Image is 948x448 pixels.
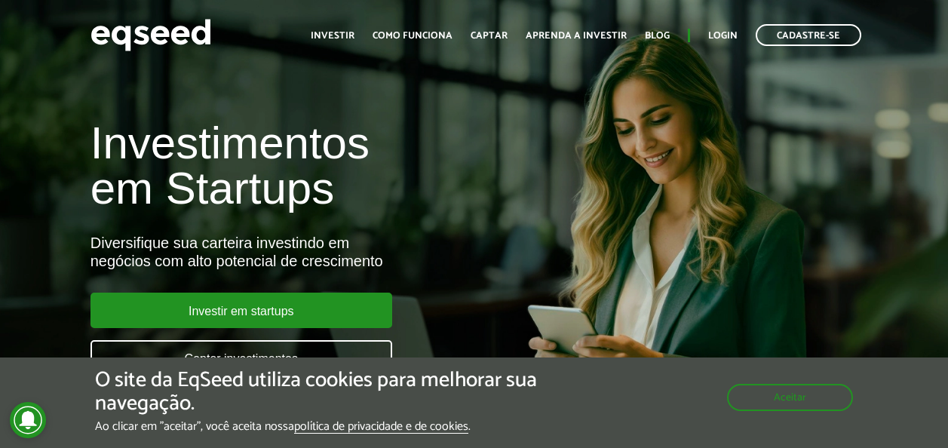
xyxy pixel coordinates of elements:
a: Investir em startups [91,293,392,328]
a: Aprenda a investir [526,31,627,41]
h5: O site da EqSeed utiliza cookies para melhorar sua navegação. [95,369,550,416]
p: Ao clicar em "aceitar", você aceita nossa . [95,419,550,434]
a: Captar [471,31,508,41]
a: Captar investimentos [91,340,392,376]
img: EqSeed [91,15,211,55]
a: Blog [645,31,670,41]
a: política de privacidade e de cookies [294,421,468,434]
a: Como funciona [373,31,453,41]
div: Diversifique sua carteira investindo em negócios com alto potencial de crescimento [91,234,542,270]
a: Cadastre-se [756,24,861,46]
button: Aceitar [727,384,853,411]
a: Login [708,31,738,41]
h1: Investimentos em Startups [91,121,542,211]
a: Investir [311,31,354,41]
